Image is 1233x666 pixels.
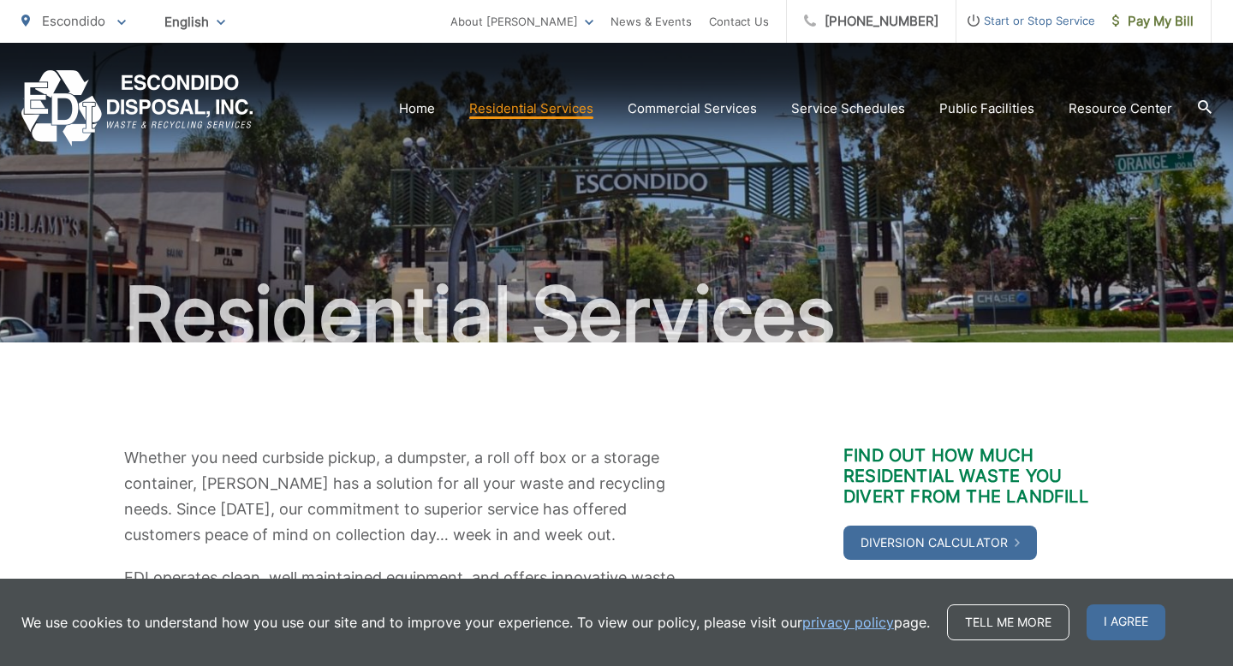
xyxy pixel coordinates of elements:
[843,526,1037,560] a: Diversion Calculator
[21,612,930,633] p: We use cookies to understand how you use our site and to improve your experience. To view our pol...
[709,11,769,32] a: Contact Us
[791,98,905,119] a: Service Schedules
[611,11,692,32] a: News & Events
[947,604,1069,640] a: Tell me more
[843,445,1109,507] h3: Find out how much residential waste you divert from the landfill
[450,11,593,32] a: About [PERSON_NAME]
[802,612,894,633] a: privacy policy
[1087,604,1165,640] span: I agree
[42,13,105,29] span: Escondido
[1069,98,1172,119] a: Resource Center
[399,98,435,119] a: Home
[21,70,253,146] a: EDCD logo. Return to the homepage.
[124,445,698,548] p: Whether you need curbside pickup, a dumpster, a roll off box or a storage container, [PERSON_NAME...
[21,272,1212,358] h1: Residential Services
[152,7,238,37] span: English
[469,98,593,119] a: Residential Services
[628,98,757,119] a: Commercial Services
[1112,11,1194,32] span: Pay My Bill
[939,98,1034,119] a: Public Facilities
